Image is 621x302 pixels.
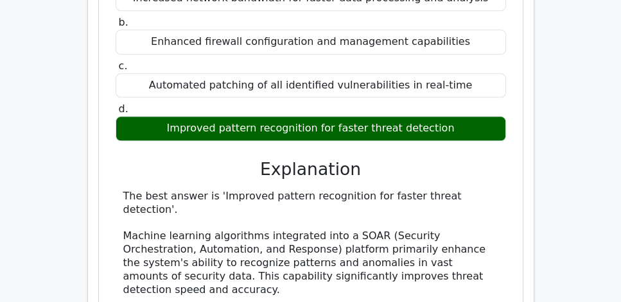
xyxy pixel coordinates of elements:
span: d. [119,103,128,115]
span: b. [119,16,128,28]
span: c. [119,60,128,72]
div: Improved pattern recognition for faster threat detection [116,116,506,141]
h3: Explanation [123,159,498,180]
div: Automated patching of all identified vulnerabilities in real-time [116,73,506,98]
div: Enhanced firewall configuration and management capabilities [116,29,506,55]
